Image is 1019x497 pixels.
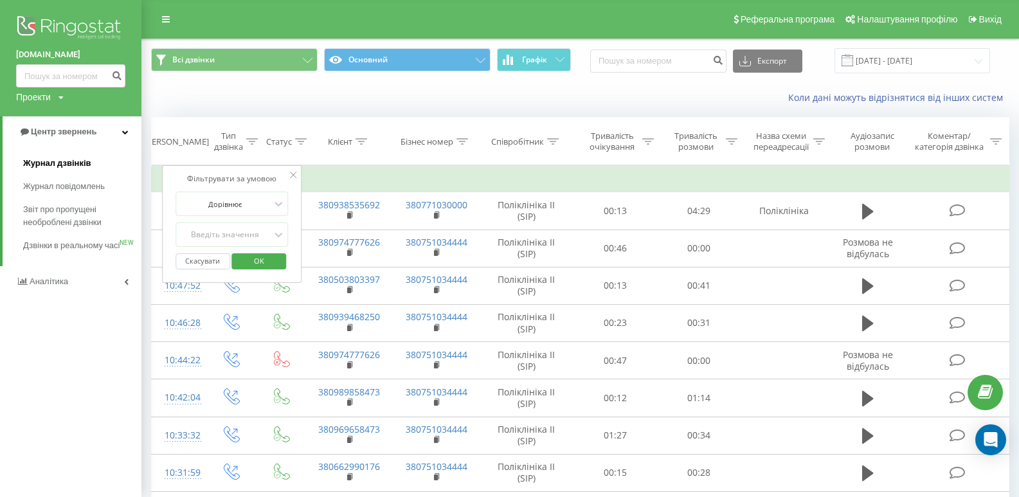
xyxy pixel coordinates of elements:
button: Основний [324,48,491,71]
div: Назва схеми переадресації [752,131,810,152]
td: Поліклініка ІІ (SIP) [480,230,573,267]
div: Тривалість очікування [585,131,639,152]
div: Open Intercom Messenger [975,424,1006,455]
td: Поліклініка ІІ (SIP) [480,342,573,379]
div: [PERSON_NAME] [144,136,209,147]
td: 00:28 [657,454,741,491]
a: 380969658473 [318,423,380,435]
td: Поліклініка ІІ (SIP) [480,267,573,304]
td: 00:12 [573,379,657,417]
div: 10:46:28 [165,311,192,336]
td: Поліклініка ІІ (SIP) [480,379,573,417]
div: 10:31:59 [165,460,192,485]
a: 380974777626 [318,236,380,248]
div: 10:33:32 [165,423,192,448]
a: 380771030000 [406,199,467,211]
td: 00:00 [657,230,741,267]
td: 04:29 [657,192,741,230]
div: Аудіозапис розмови [840,131,905,152]
button: Експорт [733,50,802,73]
a: 380938535692 [318,199,380,211]
a: Звіт про пропущені необроблені дзвінки [23,198,141,234]
a: 380939468250 [318,311,380,323]
div: Бізнес номер [401,136,453,147]
span: Налаштування профілю [857,14,957,24]
td: Поліклініка [741,192,827,230]
a: 380751034444 [406,273,467,285]
img: Ringostat logo [16,13,125,45]
span: Журнал дзвінків [23,157,91,170]
span: Графік [522,55,547,64]
div: Коментар/категорія дзвінка [912,131,987,152]
a: Журнал дзвінків [23,152,141,175]
td: 00:46 [573,230,657,267]
td: 00:34 [657,417,741,454]
a: 380751034444 [406,348,467,361]
a: 380751034444 [406,236,467,248]
button: Всі дзвінки [151,48,318,71]
span: Вихід [979,14,1002,24]
button: Скасувати [176,253,230,269]
span: Розмова не відбулась [843,236,893,260]
td: 00:13 [573,267,657,304]
td: 00:47 [573,342,657,379]
a: Журнал повідомлень [23,175,141,198]
td: 01:14 [657,379,741,417]
td: 00:41 [657,267,741,304]
a: 380751034444 [406,386,467,398]
td: Сьогодні [152,167,1009,192]
td: Поліклініка ІІ (SIP) [480,304,573,341]
td: 00:23 [573,304,657,341]
input: Пошук за номером [590,50,726,73]
div: Фільтрувати за умовою [176,172,289,185]
button: Графік [497,48,571,71]
a: 380974777626 [318,348,380,361]
span: Дзвінки в реальному часі [23,239,120,252]
a: Дзвінки в реальному часіNEW [23,234,141,257]
input: Пошук за номером [16,64,125,87]
span: Центр звернень [31,127,96,136]
span: Журнал повідомлень [23,180,105,193]
div: Введіть значення [179,230,271,240]
td: 01:27 [573,417,657,454]
span: Реферальна програма [741,14,835,24]
td: Поліклініка ІІ (SIP) [480,454,573,491]
a: Коли дані можуть відрізнятися вiд інших систем [788,91,1009,104]
div: Співробітник [491,136,544,147]
div: Тип дзвінка [214,131,243,152]
span: Всі дзвінки [172,55,215,65]
span: Розмова не відбулась [843,348,893,372]
div: 10:47:52 [165,273,192,298]
span: OK [241,251,277,271]
a: Центр звернень [3,116,141,147]
a: 380503803397 [318,273,380,285]
a: 380662990176 [318,460,380,473]
td: 00:13 [573,192,657,230]
a: 380751034444 [406,311,467,323]
td: 00:15 [573,454,657,491]
span: Звіт про пропущені необроблені дзвінки [23,203,135,229]
td: Поліклініка ІІ (SIP) [480,192,573,230]
div: Статус [266,136,292,147]
div: 10:44:22 [165,348,192,373]
td: Поліклініка ІІ (SIP) [480,417,573,454]
div: Тривалість розмови [669,131,723,152]
td: 00:00 [657,342,741,379]
button: OK [232,253,287,269]
div: Клієнт [328,136,352,147]
a: [DOMAIN_NAME] [16,48,125,61]
span: Аналiтика [30,276,68,286]
a: 380751034444 [406,460,467,473]
td: 00:31 [657,304,741,341]
a: 380751034444 [406,423,467,435]
div: 10:42:04 [165,385,192,410]
div: Проекти [16,91,51,104]
a: 380989858473 [318,386,380,398]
